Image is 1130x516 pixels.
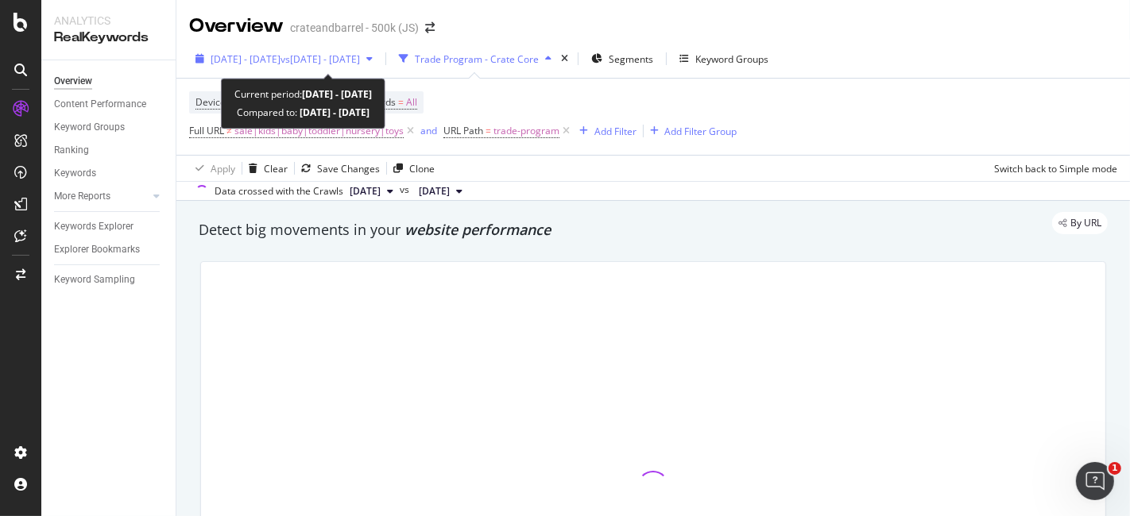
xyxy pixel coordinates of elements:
span: [DATE] - [DATE] [211,52,281,66]
div: Analytics [54,13,163,29]
span: Device [195,95,226,109]
button: and [420,123,437,138]
div: Keywords [54,165,96,182]
div: Data crossed with the Crawls [215,184,343,198]
div: Save Changes [317,162,380,175]
button: Clone [387,156,435,181]
div: Compared to: [237,104,370,122]
div: Clone [409,162,435,175]
a: Keyword Sampling [54,271,164,288]
a: Keywords [54,165,164,182]
span: 2024 May. 17th [419,184,450,198]
div: Explorer Bookmarks [54,241,140,258]
div: times [558,51,571,67]
span: sale|kids|baby|toddler|nursery|toys [234,120,404,142]
span: By URL [1070,218,1101,228]
span: 1 [1109,462,1121,475]
a: Content Performance [54,96,164,113]
button: [DATE] [412,182,469,201]
a: Keyword Groups [54,119,164,136]
a: Explorer Bookmarks [54,241,164,258]
div: Current period: [234,86,372,104]
div: Keywords Explorer [54,218,134,235]
span: = [398,95,404,109]
div: Switch back to Simple mode [994,162,1117,175]
b: [DATE] - [DATE] [297,106,370,120]
span: Segments [609,52,653,66]
div: and [420,124,437,137]
span: vs [DATE] - [DATE] [281,52,360,66]
div: crateandbarrel - 500k (JS) [290,20,419,36]
a: Overview [54,73,164,90]
button: Switch back to Simple mode [988,156,1117,181]
span: Full URL [189,124,224,137]
div: Overview [54,73,92,90]
div: Add Filter Group [665,125,737,138]
a: More Reports [54,188,149,205]
div: Keyword Sampling [54,271,135,288]
button: Apply [189,156,235,181]
button: Trade Program - Crate Core [393,46,558,71]
div: Add Filter [594,125,637,138]
span: vs [400,183,412,197]
a: Keywords Explorer [54,218,164,235]
span: trade-program [493,120,559,142]
div: Overview [189,13,284,40]
button: Keyword Groups [673,46,775,71]
button: [DATE] - [DATE]vs[DATE] - [DATE] [189,46,379,71]
button: [DATE] [343,182,400,201]
span: = [486,124,491,137]
span: All [406,91,417,114]
button: Add Filter [573,121,637,141]
div: Keyword Groups [695,52,768,66]
div: More Reports [54,188,110,205]
b: [DATE] - [DATE] [302,88,372,102]
button: Save Changes [295,156,380,181]
div: Content Performance [54,96,146,113]
a: Ranking [54,142,164,159]
span: ≠ [226,124,232,137]
div: Apply [211,162,235,175]
div: arrow-right-arrow-left [425,22,435,33]
div: Trade Program - Crate Core [415,52,539,66]
div: RealKeywords [54,29,163,47]
button: Segments [585,46,660,71]
span: 2025 May. 25th [350,184,381,198]
span: URL Path [443,124,483,137]
div: Ranking [54,142,89,159]
div: Clear [264,162,288,175]
iframe: Intercom live chat [1076,462,1114,500]
button: Add Filter Group [644,121,737,141]
div: legacy label [1052,212,1108,234]
button: Clear [242,156,288,181]
div: Keyword Groups [54,119,125,136]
